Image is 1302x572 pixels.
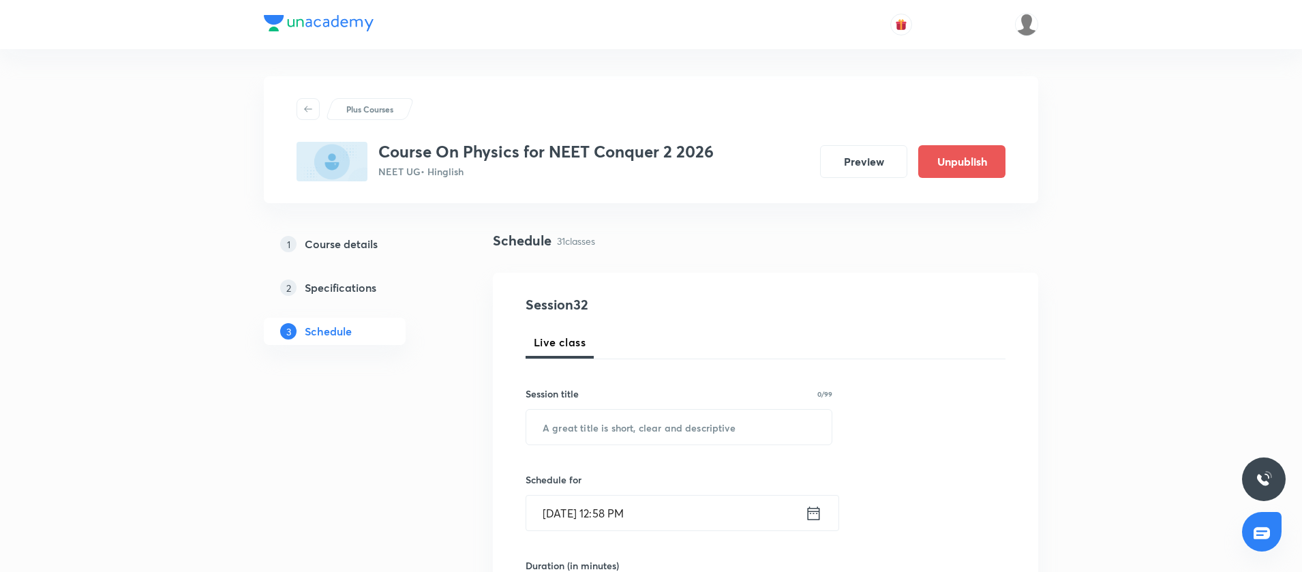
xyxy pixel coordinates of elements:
[378,142,714,162] h3: Course On Physics for NEET Conquer 2 2026
[526,387,579,401] h6: Session title
[895,18,907,31] img: avatar
[918,145,1005,178] button: Unpublish
[526,472,832,487] h6: Schedule for
[264,15,374,31] img: Company Logo
[305,236,378,252] h5: Course details
[1256,471,1272,487] img: ttu
[493,230,551,251] h4: Schedule
[820,145,907,178] button: Preview
[297,142,367,181] img: AE552248-58D6-4A3D-BABF-144A08537405_plus.png
[280,236,297,252] p: 1
[346,103,393,115] p: Plus Courses
[264,230,449,258] a: 1Course details
[264,274,449,301] a: 2Specifications
[378,164,714,179] p: NEET UG • Hinglish
[305,280,376,296] h5: Specifications
[534,334,586,350] span: Live class
[890,14,912,35] button: avatar
[280,323,297,340] p: 3
[305,323,352,340] h5: Schedule
[817,391,832,397] p: 0/99
[557,234,595,248] p: 31 classes
[280,280,297,296] p: 2
[526,410,832,445] input: A great title is short, clear and descriptive
[264,15,374,35] a: Company Logo
[1015,13,1038,36] img: Huzaiff
[526,295,774,315] h4: Session 32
